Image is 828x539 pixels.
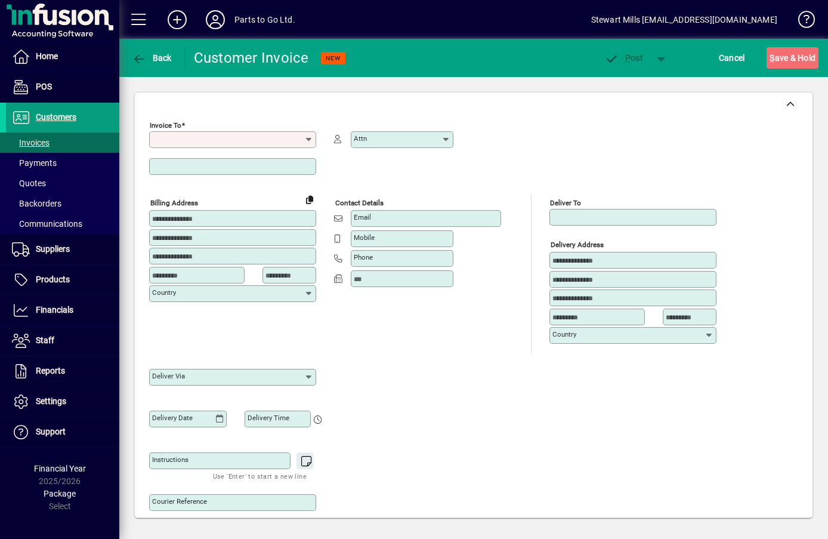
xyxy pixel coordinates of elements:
mat-label: Mobile [354,233,375,242]
a: Financials [6,295,119,325]
span: Staff [36,335,54,345]
mat-label: Invoice To [150,121,181,130]
span: NEW [326,54,341,62]
span: Backorders [12,199,61,208]
a: Payments [6,153,119,173]
button: Post [598,47,649,69]
a: Knowledge Base [789,2,813,41]
a: POS [6,72,119,102]
span: Cancel [719,48,745,67]
mat-label: Deliver via [152,372,185,380]
a: Invoices [6,133,119,153]
span: Home [36,51,58,61]
span: Products [36,275,70,284]
mat-label: Delivery time [248,414,289,422]
span: Package [44,489,76,498]
button: Profile [196,9,234,30]
mat-label: Phone [354,253,373,261]
div: Stewart Mills [EMAIL_ADDRESS][DOMAIN_NAME] [591,10,777,29]
a: Settings [6,387,119,417]
span: Communications [12,219,82,229]
a: Reports [6,356,119,386]
a: Backorders [6,193,119,214]
div: Customer Invoice [194,48,309,67]
span: Back [132,53,172,63]
span: Quotes [12,178,46,188]
span: Payments [12,158,57,168]
button: Save & Hold [767,47,818,69]
span: POS [36,82,52,91]
mat-label: Delivery date [152,414,193,422]
a: Communications [6,214,119,234]
mat-label: Attn [354,134,367,143]
a: Quotes [6,173,119,193]
mat-label: Deliver To [550,199,581,207]
span: P [625,53,631,63]
button: Back [129,47,175,69]
span: Customers [36,112,76,122]
span: Support [36,427,66,436]
div: Parts to Go Ltd. [234,10,295,29]
mat-label: Country [152,288,176,297]
mat-label: Country [552,330,576,338]
mat-label: Email [354,213,371,221]
button: Copy to Delivery address [300,190,319,209]
a: Products [6,265,119,295]
button: Add [158,9,196,30]
span: Invoices [12,138,50,147]
span: Suppliers [36,244,70,254]
app-page-header-button: Back [119,47,185,69]
button: Cancel [716,47,748,69]
a: Support [6,417,119,447]
span: ost [604,53,643,63]
a: Suppliers [6,235,119,264]
span: Financial Year [34,464,86,473]
span: Reports [36,366,65,375]
a: Home [6,42,119,72]
span: S [770,53,774,63]
span: Settings [36,396,66,406]
mat-label: Courier Reference [152,497,207,506]
span: ave & Hold [770,48,815,67]
mat-hint: Use 'Enter' to start a new line [213,469,307,483]
a: Staff [6,326,119,356]
mat-label: Instructions [152,455,189,464]
span: Financials [36,305,73,315]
